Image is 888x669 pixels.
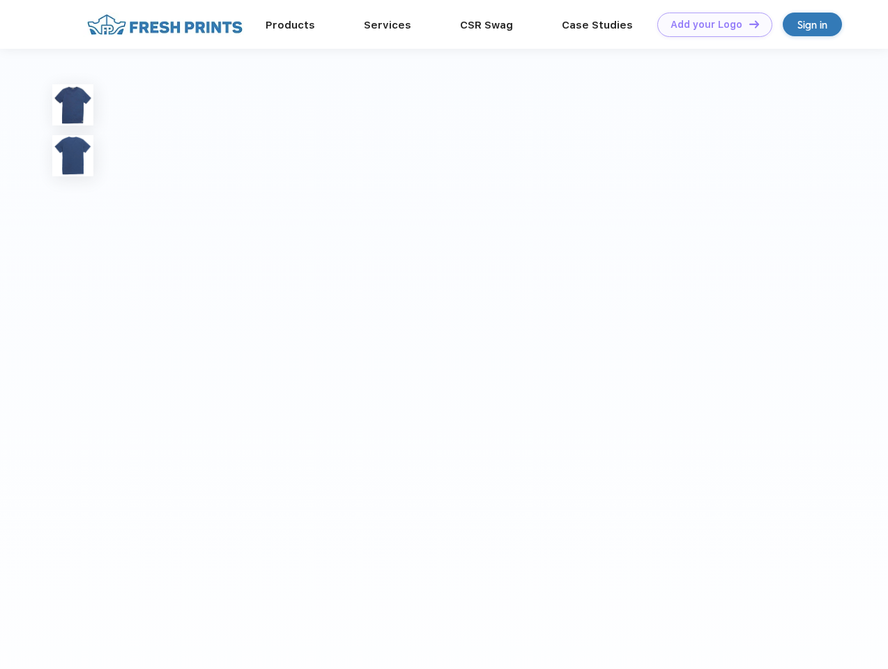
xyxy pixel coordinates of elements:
a: Products [266,19,315,31]
a: Sign in [783,13,842,36]
div: Add your Logo [671,19,742,31]
img: func=resize&h=100 [52,84,93,125]
img: func=resize&h=100 [52,135,93,176]
div: Sign in [797,17,827,33]
a: CSR Swag [460,19,513,31]
img: fo%20logo%202.webp [83,13,247,37]
img: DT [749,20,759,28]
a: Services [364,19,411,31]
